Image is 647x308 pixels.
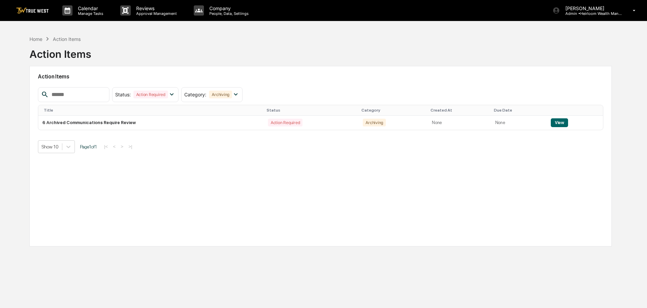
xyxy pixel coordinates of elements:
p: Calendar [72,5,107,11]
a: View [551,120,568,125]
span: Page 1 of 1 [80,144,97,149]
button: |< [102,144,110,149]
td: None [491,116,547,130]
div: Action Items [29,43,91,60]
div: Home [29,36,42,42]
div: Status [267,108,356,113]
button: < [111,144,118,149]
span: Category : [184,92,206,97]
p: [PERSON_NAME] [560,5,623,11]
div: Category [361,108,425,113]
div: Archiving [209,91,232,98]
div: Action Required [268,119,302,126]
td: 6 Archived Communications Require Review [38,116,264,130]
div: Title [44,108,261,113]
p: Reviews [131,5,180,11]
div: Action Items [53,36,81,42]
p: Approval Management [131,11,180,16]
p: Admin • Heirloom Wealth Management [560,11,623,16]
button: >| [126,144,134,149]
button: View [551,118,568,127]
span: Status : [115,92,131,97]
p: Manage Tasks [72,11,107,16]
iframe: Open customer support [625,286,644,304]
div: Due Date [494,108,544,113]
td: None [428,116,491,130]
h2: Action Items [38,73,603,80]
img: logo [16,7,49,14]
div: Archiving [363,119,386,126]
p: People, Data, Settings [204,11,252,16]
div: Action Required [133,91,168,98]
p: Company [204,5,252,11]
button: > [119,144,125,149]
div: Created At [431,108,488,113]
